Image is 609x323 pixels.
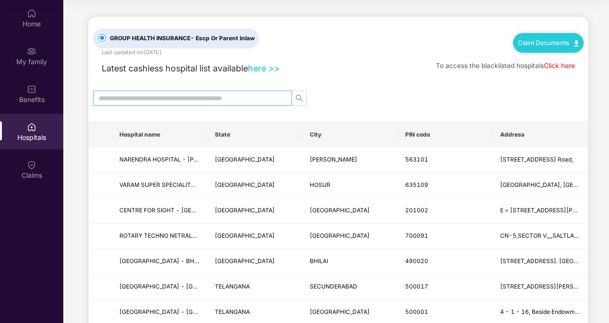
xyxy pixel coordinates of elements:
[310,232,370,239] span: [GEOGRAPHIC_DATA]
[215,257,275,265] span: [GEOGRAPHIC_DATA]
[574,40,579,46] img: svg+xml;base64,PHN2ZyB4bWxucz0iaHR0cDovL3d3dy53My5vcmcvMjAwMC9zdmciIHdpZHRoPSIxMC40IiBoZWlnaHQ9Ij...
[310,308,370,315] span: [GEOGRAPHIC_DATA]
[302,198,398,224] td: GHAZIABAD
[292,91,307,106] button: search
[398,122,493,148] th: PIN code
[405,283,428,290] span: 500017
[310,283,357,290] span: SECUNDERABAD
[544,62,575,69] a: Click here
[112,249,207,275] td: SURAAJ HOSPITAL - BHILAI
[215,207,275,214] span: [GEOGRAPHIC_DATA]
[310,156,357,163] span: [PERSON_NAME]
[248,63,280,73] a: here >>
[310,181,330,188] span: HOSUR
[302,249,398,275] td: BHILAI
[119,308,246,315] span: [GEOGRAPHIC_DATA] - [GEOGRAPHIC_DATA]
[500,283,609,290] span: [STREET_ADDRESS][PERSON_NAME] -
[119,131,199,138] span: Hospital name
[119,207,447,214] span: CENTRE FOR SIGHT - [GEOGRAPHIC_DATA] ( A UNIT OF NEW DELHI CENTRE FOR SIGHT LTD ) - [GEOGRAPHIC_D...
[119,257,204,265] span: [GEOGRAPHIC_DATA] - BHILAI
[302,275,398,300] td: SECUNDERABAD
[518,39,579,46] a: Claim Documents
[112,224,207,249] td: ROTARY TECHNO NETRALAYA (A UNIT OF TECHNO INDIA TECHNOLOGIES LTD) - KOLKATA
[102,63,248,73] span: Latest cashless hospital list available
[27,84,36,94] img: svg+xml;base64,PHN2ZyBpZD0iQmVuZWZpdHMiIHhtbG5zPSJodHRwOi8vd3d3LnczLm9yZy8yMDAwL3N2ZyIgd2lkdGg9Ij...
[405,232,428,239] span: 700091
[27,9,36,18] img: svg+xml;base64,PHN2ZyBpZD0iSG9tZSIgeG1sbnM9Imh0dHA6Ly93d3cudzMub3JnLzIwMDAvc3ZnIiB3aWR0aD0iMjAiIG...
[119,156,235,163] span: NARENDRA HOSPITAL - [PERSON_NAME]
[207,249,303,275] td: CHHATTISGARH
[27,46,36,56] img: svg+xml;base64,PHN2ZyB3aWR0aD0iMjAiIGhlaWdodD0iMjAiIHZpZXdCb3g9IjAgMCAyMCAyMCIgZmlsbD0ibm9uZSIgeG...
[500,156,573,163] span: [STREET_ADDRESS] Road,
[215,181,275,188] span: [GEOGRAPHIC_DATA]
[436,62,544,69] span: To access the blacklisted hospitals
[492,122,588,148] th: Address
[215,156,275,163] span: [GEOGRAPHIC_DATA]
[119,283,246,290] span: [GEOGRAPHIC_DATA] - [GEOGRAPHIC_DATA]
[119,232,406,239] span: ROTARY TECHNO NETRALAYA (A UNIT OF TECHNO INDIA TECHNOLOGIES LTD) - [GEOGRAPHIC_DATA]
[405,207,428,214] span: 201002
[405,181,428,188] span: 635109
[190,35,255,42] span: - Escp Or Parent Inlaw
[302,148,398,173] td: KOLAR
[215,308,250,315] span: TELANGANA
[207,148,303,173] td: KARNATAKA
[112,173,207,198] td: VARAM SUPER SPECIALITY HOSPITAL AND FERTILITY CENTRE
[492,198,588,224] td: E = 2/228, AMBEDKAR ROAD, BESIDE HALDIRAM NEHRU,
[500,131,580,138] span: Address
[405,308,428,315] span: 500001
[106,34,258,43] span: GROUP HEALTH INSURANCE
[492,148,588,173] td: Khata No 76/76 Devangapet, M.B. Road,
[492,224,588,249] td: CN-5,SECTOR V,,,,SALTLAKE,
[405,257,428,265] span: 490020
[302,224,398,249] td: KOLKATA
[302,173,398,198] td: HOSUR
[207,224,303,249] td: WEST BENGAL
[292,94,306,102] span: search
[405,156,428,163] span: 563101
[215,283,250,290] span: TELANGANA
[112,275,207,300] td: MEENA HOSPITAL - Secunderabad
[500,232,583,239] span: CN-5,SECTOR V,,,,SALTLAKE,
[492,249,588,275] td: 4B/2 GE ROAD, OPP. DIESEL PUMP, NEHRU NAGAR WEST( NEAR GURUDWARA), BHILAI, CHHATTISGARH - 490020
[207,198,303,224] td: UTTAR PRADESH
[310,257,328,265] span: BHILAI
[112,198,207,224] td: CENTRE FOR SIGHT - GHAZIABAD ( A UNIT OF NEW DELHI CENTRE FOR SIGHT LTD ) - GHAZIABAD
[27,122,36,132] img: svg+xml;base64,PHN2ZyBpZD0iSG9zcGl0YWxzIiB4bWxucz0iaHR0cDovL3d3dy53My5vcmcvMjAwMC9zdmciIHdpZHRoPS...
[310,207,370,214] span: [GEOGRAPHIC_DATA]
[207,173,303,198] td: TAMIL NADU
[207,275,303,300] td: TELANGANA
[102,48,163,57] div: Last updated on [DATE] .
[492,173,588,198] td: TANK STREET, DENKANIKOTTAI ROAD, HOSUR, TAMILNADU - 635109
[119,181,293,188] span: VARAM SUPER SPECIALITY HOSPITAL AND FERTILITY CENTRE
[27,160,36,170] img: svg+xml;base64,PHN2ZyBpZD0iQ2xhaW0iIHhtbG5zPSJodHRwOi8vd3d3LnczLm9yZy8yMDAwL3N2ZyIgd2lkdGg9IjIwIi...
[112,148,207,173] td: NARENDRA HOSPITAL - KOLAR
[215,232,275,239] span: [GEOGRAPHIC_DATA]
[492,275,588,300] td: 10-5-682/2, Sai Ranga Towers, Tukaram Gate, Lallaguda -
[207,122,303,148] th: State
[112,122,207,148] th: Hospital name
[302,122,398,148] th: City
